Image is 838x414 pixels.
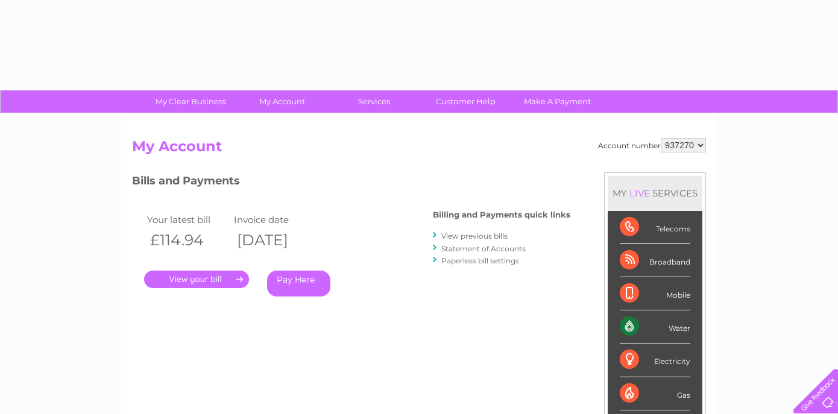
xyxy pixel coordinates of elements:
a: Make A Payment [508,90,607,113]
a: Paperless bill settings [441,256,519,265]
a: Statement of Accounts [441,244,526,253]
a: My Clear Business [141,90,241,113]
a: View previous bills [441,231,508,240]
th: [DATE] [231,228,318,252]
div: LIVE [627,187,652,199]
div: Mobile [620,277,690,310]
h2: My Account [132,138,706,161]
a: . [144,271,249,288]
th: £114.94 [144,228,231,252]
a: My Account [233,90,332,113]
div: Electricity [620,343,690,377]
div: Water [620,310,690,343]
div: MY SERVICES [608,176,702,210]
div: Telecoms [620,211,690,244]
td: Invoice date [231,212,318,228]
a: Services [324,90,424,113]
div: Broadband [620,244,690,277]
div: Account number [598,138,706,152]
td: Your latest bill [144,212,231,228]
a: Pay Here [267,271,330,296]
div: Gas [620,377,690,410]
a: Customer Help [416,90,515,113]
h3: Bills and Payments [132,172,570,193]
h4: Billing and Payments quick links [433,210,570,219]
